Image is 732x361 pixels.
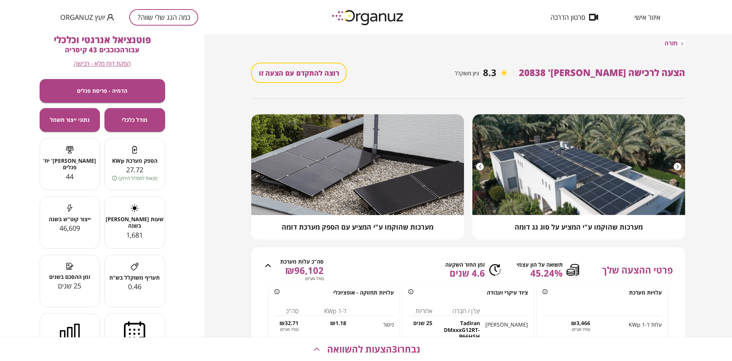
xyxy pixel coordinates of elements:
[77,87,127,94] span: הדמיה - פריסת פנלים
[485,321,528,328] span: [PERSON_NAME]
[286,306,299,316] div: סה"כ
[58,281,81,290] span: 25 שנים
[551,13,585,21] span: סרטון הדרכה
[299,320,346,326] span: ₪1.18
[327,344,420,355] span: נבחרו 3 הצעות להשוואה
[280,265,324,276] span: ₪96,102
[665,40,678,47] span: חזרה
[105,216,165,229] span: שעות [PERSON_NAME] בשנה
[105,274,165,281] span: תעריף משוקלל בש"ח
[66,172,74,181] span: 44
[40,216,100,222] span: ייצור קוט"ש בשנה
[472,114,685,215] img: image
[105,157,165,164] span: הספק מערכת KWp
[602,264,673,276] span: פרטי ההצעה שלך
[126,165,143,174] span: 27.72
[517,268,563,278] span: 45.24%
[519,66,685,79] span: הצעה לרכישה [PERSON_NAME]' 20838
[629,321,662,328] span: עלות ל-1 KWp
[432,306,480,316] div: יצרן / חברה
[665,40,685,47] button: חזרה
[129,9,198,26] button: כמה הגג שלי שווה?
[60,13,114,22] button: יועץ Organuz
[487,289,528,296] span: ציוד עיקרי ועבודה
[274,327,299,332] span: (כולל מע"מ)
[274,336,299,343] span: ₪8,177.40
[274,320,299,326] span: ₪32.71
[445,268,485,278] span: 4.6 שנים
[326,7,410,28] img: logo
[483,66,496,79] span: 8.3
[455,70,479,77] span: ציון משוקלל
[517,261,563,268] span: תשואה על הון עצמי
[74,60,131,67] button: הפקת דוח מלא - רכישה
[305,276,324,282] span: (כולל מע"מ)
[119,175,157,182] span: (זכאות למסלול הירוק)
[128,282,141,291] span: 0.46
[60,13,105,21] span: יועץ Organuz
[416,306,432,316] div: אחריות
[54,33,151,46] span: פוטנציאל אנרגטי וכלכלי
[539,13,610,21] button: סרטון הדרכה
[299,336,346,343] span: ₪295
[59,223,80,233] span: 46,609
[408,320,432,326] span: 25 שנים
[333,289,394,296] span: עלויות תחזוקה - אופציונלי
[634,13,660,21] span: איזור אישי
[280,258,324,265] span: סה"כ עלות מערכת
[543,320,590,326] span: ₪3,466
[299,306,346,316] div: ל-1 KWp
[543,327,590,332] span: (כולל מע"מ)
[65,45,140,54] span: עבור הכוכבים 43 קיסריה
[126,230,143,240] span: 1,681
[383,321,394,328] span: ניטור
[40,274,100,280] span: זמן ההסכם בשנים
[282,222,433,231] span: מערכות שהוקמו ע"י המציע עם הספק מערכת דומה
[40,157,100,171] span: [PERSON_NAME]' יח' פנלים
[122,117,148,123] span: מודל כלכלי
[251,114,464,215] img: image
[50,117,90,123] span: נתוני ייצור חשמל
[251,63,347,83] button: רוצה להתקדם עם הצעה זו
[104,108,165,132] button: מודל כלכלי
[432,320,480,340] span: Tadiran DMxxxG12RT-B66HSH
[543,336,590,343] span: ₪96,069
[263,247,674,283] div: פרטי ההצעה שלךתשואה על הון עצמי45.24%זמן החזר השקעה4.6 שניםסה"כ עלות מערכת₪96,102(כולל מע"מ)
[40,108,100,132] button: נתוני ייצור חשמל
[515,222,643,231] span: מערכות שהוקמו ע"י המציע על סוג גג דומה
[623,13,672,21] button: איזור אישי
[629,289,662,296] span: עלויות מערכת
[40,79,165,103] button: הדמיה - פריסת פנלים
[445,261,485,268] span: זמן החזר השקעה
